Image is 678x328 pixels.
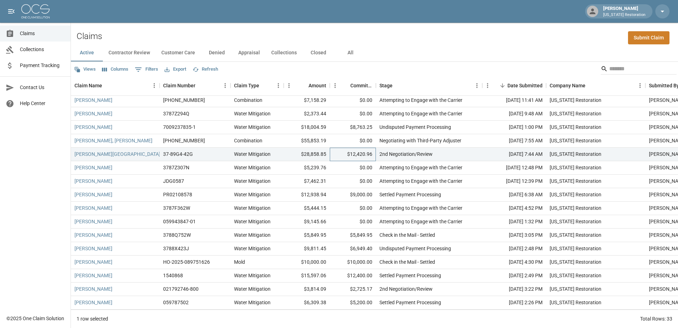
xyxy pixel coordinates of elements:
div: 059787502 [163,299,189,306]
div: $9,811.45 [284,242,330,256]
div: Water Mitigation [234,272,271,279]
button: Contractor Review [103,44,156,61]
div: $0.00 [330,161,376,175]
div: [DATE] 7:44 AM [482,148,546,161]
div: Attempting to Engage with the Carrier [379,110,462,117]
div: Claim Type [230,76,284,95]
div: Oregon Restoration [550,137,601,144]
a: [PERSON_NAME] [74,97,112,104]
div: $3,814.09 [284,283,330,296]
div: $0.00 [330,202,376,215]
div: $10,000.00 [330,256,376,269]
button: Sort [259,81,269,91]
div: Date Submitted [507,76,543,95]
a: [PERSON_NAME][GEOGRAPHIC_DATA] [74,151,160,158]
div: JDG0587 [163,177,184,185]
div: 3788X423J [163,245,189,252]
a: [PERSON_NAME] [74,124,112,131]
div: Water Mitigation [234,218,271,225]
div: Undisputed Payment Processing [379,245,451,252]
a: [PERSON_NAME] [74,285,112,293]
a: [PERSON_NAME] [74,272,112,279]
div: Settled Payment Processing [379,299,441,306]
button: Collections [266,44,302,61]
div: $2,725.17 [330,283,376,296]
button: Appraisal [233,44,266,61]
div: Oregon Restoration [550,124,601,131]
div: $5,200.00 [330,296,376,310]
div: Water Mitigation [234,299,271,306]
button: Sort [195,81,205,91]
button: Select columns [100,64,130,75]
a: [PERSON_NAME] [74,204,112,212]
a: [PERSON_NAME] [74,177,112,185]
button: Sort [585,81,595,91]
div: Oregon Restoration [550,299,601,306]
div: Combination [234,97,262,104]
div: PR02108578 [163,191,192,198]
div: Claim Number [163,76,195,95]
div: $0.00 [330,215,376,229]
div: [DATE] 4:30 PM [482,256,546,269]
div: [PERSON_NAME] [600,5,648,18]
div: [DATE] 2:49 PM [482,269,546,283]
div: Attempting to Engage with the Carrier [379,177,462,185]
div: [DATE] 3:05 PM [482,229,546,242]
a: [PERSON_NAME] [74,164,112,171]
div: Water Mitigation [234,204,271,212]
div: Total Rows: 33 [640,315,672,322]
a: [PERSON_NAME] [74,218,112,225]
div: Settled Payment Processing [379,191,441,198]
div: Oregon Restoration [550,97,601,104]
button: Sort [102,81,112,91]
div: Water Mitigation [234,151,271,158]
button: Menu [635,80,645,91]
div: Mold [234,258,245,266]
div: [DATE] 3:22 PM [482,283,546,296]
a: [PERSON_NAME] [74,110,112,117]
a: [PERSON_NAME] [74,191,112,198]
div: Water Mitigation [234,177,271,185]
div: $12,420.96 [330,148,376,161]
div: Water Mitigation [234,231,271,239]
div: Undisputed Payment Processing [379,124,451,131]
div: 3788Q752W [163,231,191,239]
div: $10,000.00 [284,256,330,269]
div: [DATE] 1:32 PM [482,215,546,229]
div: $0.00 [330,107,376,121]
div: Combination [234,137,262,144]
button: All [334,44,366,61]
div: Settled Payment Processing [379,272,441,279]
button: Show filters [133,64,160,75]
img: ocs-logo-white-transparent.png [21,4,50,18]
div: Attempting to Engage with the Carrier [379,204,462,212]
div: $5,849.95 [284,229,330,242]
div: Oregon Restoration [550,285,601,293]
div: $7,158.29 [284,94,330,107]
div: 2nd Negotiation/Review [379,151,433,158]
div: Oregon Restoration [550,231,601,239]
div: 1540868 [163,272,183,279]
div: Committed Amount [350,76,372,95]
div: $28,858.85 [284,148,330,161]
div: $2,373.44 [284,107,330,121]
div: Search [601,63,677,76]
div: Check in the Mail - Settled [379,258,435,266]
div: Oregon Restoration [550,177,601,185]
div: $15,597.06 [284,269,330,283]
div: Claim Name [71,76,160,95]
div: $9,000.00 [330,188,376,202]
a: [PERSON_NAME] [74,299,112,306]
div: Company Name [550,76,585,95]
div: Oregon Restoration [550,164,601,171]
div: Oregon Restoration [550,272,601,279]
div: Amount [284,76,330,95]
div: 021792746-800 [163,285,199,293]
div: $12,400.00 [330,269,376,283]
div: [DATE] 4:52 PM [482,202,546,215]
div: 01-009-213172 [163,97,205,104]
button: Denied [201,44,233,61]
p: [US_STATE] Restoration [603,12,645,18]
div: [DATE] 2:26 PM [482,296,546,310]
div: [DATE] 6:38 AM [482,188,546,202]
